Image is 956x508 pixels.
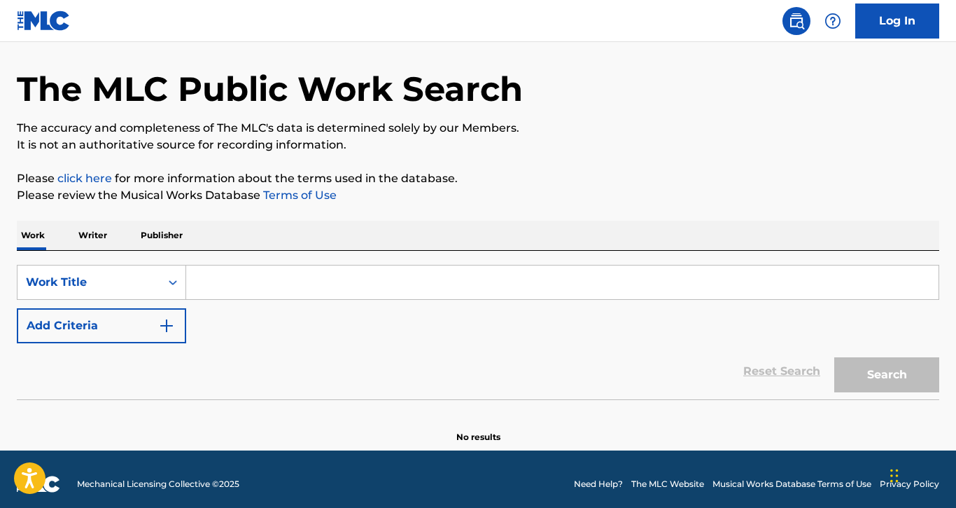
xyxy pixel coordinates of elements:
[17,170,939,187] p: Please for more information about the terms used in the database.
[136,221,187,250] p: Publisher
[260,188,337,202] a: Terms of Use
[17,308,186,343] button: Add Criteria
[17,265,939,399] form: Search Form
[886,441,956,508] iframe: Chat Widget
[17,137,939,153] p: It is not an authoritative source for recording information.
[824,13,841,29] img: help
[782,7,810,35] a: Public Search
[17,11,71,31] img: MLC Logo
[456,414,500,444] p: No results
[74,221,111,250] p: Writer
[631,478,704,490] a: The MLC Website
[57,172,112,185] a: click here
[26,274,152,291] div: Work Title
[17,187,939,204] p: Please review the Musical Works Database
[17,120,939,137] p: The accuracy and completeness of The MLC's data is determined solely by our Members.
[890,455,899,497] div: Drag
[855,4,939,39] a: Log In
[788,13,805,29] img: search
[17,68,523,110] h1: The MLC Public Work Search
[819,7,847,35] div: Help
[712,478,871,490] a: Musical Works Database Terms of Use
[574,478,623,490] a: Need Help?
[17,221,49,250] p: Work
[880,478,939,490] a: Privacy Policy
[158,317,175,334] img: 9d2ae6d4665cec9f34b9.svg
[77,478,239,490] span: Mechanical Licensing Collective © 2025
